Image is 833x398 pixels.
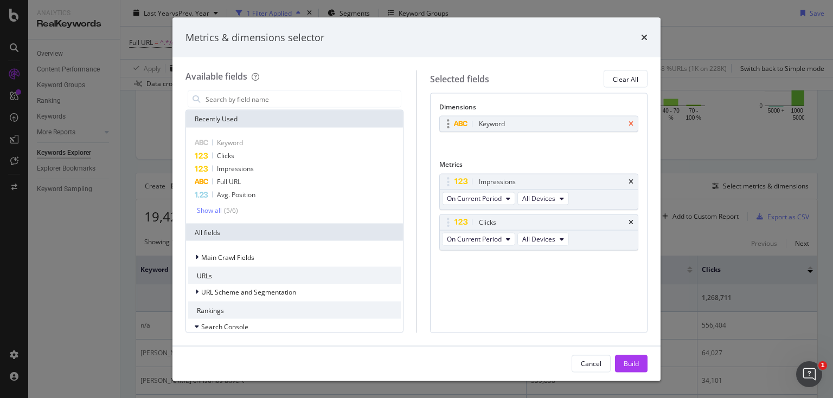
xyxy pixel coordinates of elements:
button: Build [615,355,648,372]
div: ImpressionstimesOn Current PeriodAll Devices [439,173,639,210]
span: Search Console [201,322,248,331]
div: times [641,30,648,44]
button: On Current Period [442,192,515,205]
div: Recently Used [186,110,403,128]
span: Impressions [217,164,254,173]
div: Keywordtimes [439,116,639,132]
div: Metrics & dimensions selector [185,30,324,44]
div: Build [624,358,639,368]
button: On Current Period [442,232,515,245]
span: All Devices [522,234,555,244]
button: All Devices [517,192,569,205]
div: Available fields [185,70,247,82]
div: Clicks [479,217,496,227]
div: modal [172,17,661,381]
span: Full URL [217,177,241,186]
input: Search by field name [204,91,401,107]
div: Dimensions [439,102,639,116]
button: Cancel [572,355,611,372]
div: Show all [197,206,222,214]
span: Avg. Position [217,190,255,199]
iframe: Intercom live chat [796,361,822,387]
span: Clicks [217,151,234,160]
span: URL Scheme and Segmentation [201,287,296,296]
div: times [629,219,633,225]
span: Main Crawl Fields [201,252,254,262]
span: On Current Period [447,194,502,203]
div: Impressions [479,176,516,187]
button: Clear All [604,70,648,88]
span: 1 [818,361,827,370]
span: On Current Period [447,234,502,244]
div: URLs [188,267,401,284]
div: times [629,178,633,185]
div: ( 5 / 6 ) [222,206,238,215]
span: Keyword [217,138,243,147]
button: All Devices [517,232,569,245]
div: Rankings [188,302,401,319]
div: Keyword [479,119,505,129]
span: All Devices [522,194,555,203]
div: Cancel [581,358,601,368]
div: Selected fields [430,73,489,85]
div: Clear All [613,74,638,83]
div: Metrics [439,160,639,173]
div: times [629,121,633,127]
div: ClickstimesOn Current PeriodAll Devices [439,214,639,250]
div: All fields [186,224,403,241]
